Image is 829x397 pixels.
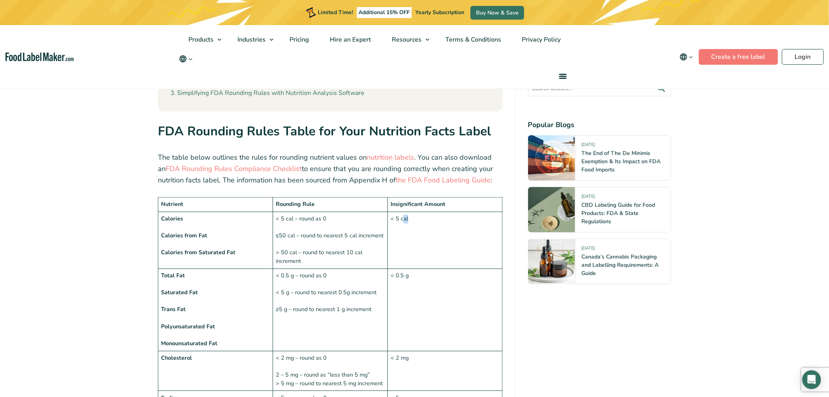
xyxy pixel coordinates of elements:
[387,212,502,269] td: < 5 cal
[227,25,277,54] a: Industries
[389,35,422,44] span: Resources
[802,370,821,389] div: Open Intercom Messenger
[387,351,502,391] td: < 2 mg
[582,149,661,173] a: The End of The De Minimis Exemption & Its Impact on FDA Food Imports
[550,64,575,89] a: menu
[287,35,310,44] span: Pricing
[582,253,659,277] a: Canada’s Cannabis Packaging and Labelling Requirements: A Guide
[161,200,183,208] strong: Nutrient
[382,25,433,54] a: Resources
[435,25,510,54] a: Terms & Conditions
[273,351,387,391] td: < 2 mg – round as 0 2 – 5 mg – round as “less than 5 mg” > 5 mg – round to nearest 5 mg increment
[279,25,318,54] a: Pricing
[582,201,655,225] a: CBD Labeling Guide for Food Products: FDA & State Regulations
[161,215,183,223] strong: Calories
[318,9,353,16] span: Limited Time!
[161,249,235,257] strong: Calories from Saturated Fat
[158,123,491,140] strong: FDA Rounding Rules Table for Your Nutrition Facts Label
[273,269,387,351] td: < 0.5 g – round as 0 < 5 g – round to nearest 0.5g increment ≥5 g – round to nearest 1 g increment
[582,142,595,151] span: [DATE]
[170,89,364,99] a: Simplifying FDA Rounding Rules with Nutrition Analysis Software
[582,245,595,254] span: [DATE]
[528,120,671,130] h4: Popular Blogs
[235,35,266,44] span: Industries
[161,306,186,313] strong: Trans Fat
[161,340,217,348] strong: Monounsaturated Fat
[391,200,445,208] strong: Insignificant Amount
[443,35,502,44] span: Terms & Conditions
[387,269,502,351] td: < 0.5 g
[396,176,491,185] a: the FDA Food Labeling Guide
[367,153,414,162] a: nutrition labels
[178,25,225,54] a: Products
[320,25,380,54] a: Hire an Expert
[357,7,412,18] span: Additional 15% OFF
[161,354,192,362] strong: Cholesterol
[512,25,569,54] a: Privacy Policy
[582,193,595,202] span: [DATE]
[161,232,207,240] strong: Calories from Fat
[328,35,372,44] span: Hire an Expert
[415,9,464,16] span: Yearly Subscription
[158,152,503,186] p: The table below outlines the rules for rounding nutrient values on . You can also download an to ...
[273,212,387,269] td: < 5 cal – round as 0 ≤50 cal – round to nearest 5 cal increment > 50 cal – round to nearest 10 ca...
[782,49,824,65] a: Login
[519,35,561,44] span: Privacy Policy
[166,164,302,174] a: FDA Rounding Rules Compliance Checklist
[186,35,214,44] span: Products
[161,323,215,331] strong: Polyunsaturated Fat
[276,200,315,208] strong: Rounding Rule
[161,289,198,297] strong: Saturated Fat
[699,49,778,65] a: Create a free label
[161,272,185,280] strong: Total Fat
[471,6,524,20] a: Buy Now & Save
